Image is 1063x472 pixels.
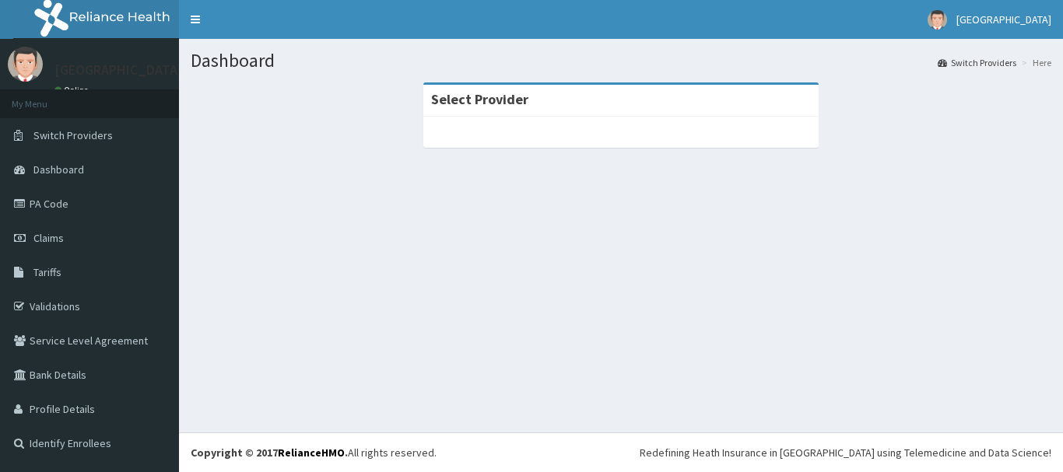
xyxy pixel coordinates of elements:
a: Switch Providers [938,56,1016,69]
span: [GEOGRAPHIC_DATA] [956,12,1051,26]
a: Online [54,85,92,96]
div: Redefining Heath Insurance in [GEOGRAPHIC_DATA] using Telemedicine and Data Science! [640,445,1051,460]
img: User Image [8,47,43,82]
strong: Select Provider [431,90,528,108]
a: RelianceHMO [278,446,345,460]
strong: Copyright © 2017 . [191,446,348,460]
span: Dashboard [33,163,84,177]
span: Claims [33,231,64,245]
h1: Dashboard [191,51,1051,71]
li: Here [1018,56,1051,69]
span: Switch Providers [33,128,113,142]
span: Tariffs [33,265,61,279]
footer: All rights reserved. [179,432,1063,472]
img: User Image [928,10,947,30]
p: [GEOGRAPHIC_DATA] [54,63,183,77]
